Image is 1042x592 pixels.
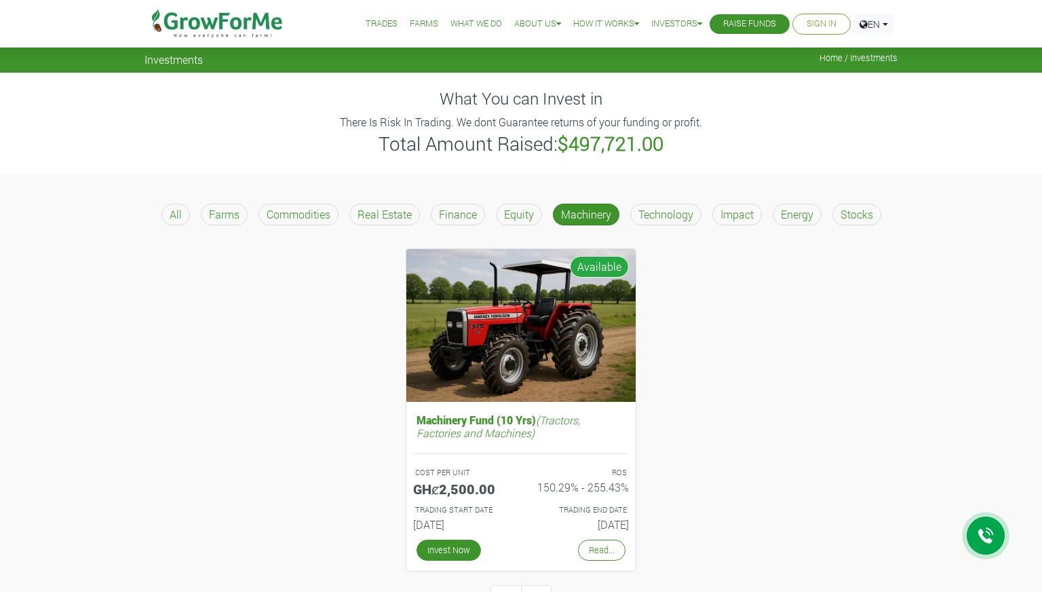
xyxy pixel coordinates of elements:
[209,206,239,223] p: Farms
[504,206,534,223] p: Equity
[638,206,693,223] p: Technology
[344,198,425,231] a: Real Estate
[723,17,776,31] a: Raise Funds
[490,198,547,231] a: Equity
[439,206,477,223] p: Finance
[147,132,895,155] h3: Total Amount Raised:
[366,17,398,31] a: Trades
[147,114,895,130] p: There Is Risk In Trading. We dont Guarantee returns of your funding or profit.
[531,518,629,531] h6: [DATE]
[413,481,511,497] h5: GHȼ2,500.00
[531,481,629,494] h6: 150.29% - 255.43%
[450,17,502,31] a: What We Do
[253,198,344,231] a: Commodities
[415,504,509,516] p: Estimated Trading Start Date
[417,540,481,561] a: Invest Now
[425,198,490,231] a: Finance
[807,17,836,31] a: Sign In
[156,198,195,231] a: All
[413,410,629,536] a: Machinery Fund (10 Yrs)(Tractors, Factories and Machines) COST PER UNIT GHȼ2,500.00 ROS 150.29% -...
[514,17,561,31] a: About Us
[144,89,898,109] h4: What You can Invest in
[781,206,813,223] p: Energy
[570,256,629,278] span: Available
[853,14,894,35] a: EN
[533,504,627,516] p: Estimated Trading End Date
[533,467,627,479] p: ROS
[417,413,580,440] i: (Tractors, Factories and Machines)
[767,198,827,231] a: Energy
[547,198,625,231] a: Machinery
[625,198,707,231] a: Technology
[267,206,330,223] p: Commodities
[827,198,887,231] a: Stocks
[358,206,412,223] p: Real Estate
[415,467,509,479] p: COST PER UNIT
[413,518,511,531] h6: [DATE]
[819,53,898,63] span: Home / Investments
[707,198,767,231] a: Impact
[578,540,625,561] a: Read...
[561,206,611,223] p: Machinery
[195,198,253,231] a: Farms
[144,53,203,66] span: Investments
[410,17,438,31] a: Farms
[558,131,663,156] b: $497,721.00
[651,17,702,31] a: Investors
[413,410,629,443] h5: Machinery Fund (10 Yrs)
[720,206,754,223] p: Impact
[170,206,182,223] p: All
[406,249,636,402] img: growforme image
[573,17,639,31] a: How it Works
[841,206,873,223] p: Stocks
